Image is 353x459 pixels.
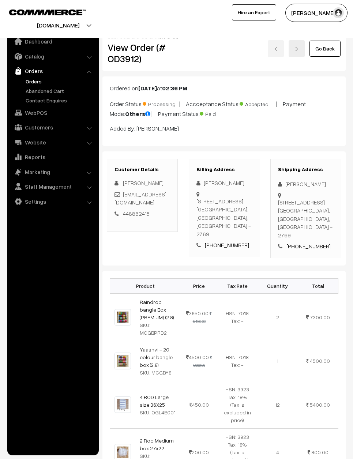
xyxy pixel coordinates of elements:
button: [DOMAIN_NAME] [11,16,105,34]
img: 7.2.jpg [114,309,131,326]
a: Yaashvi - 20 colour bangle box (2.8) [140,346,173,368]
h3: Customer Details [114,166,170,173]
span: Processing [143,98,179,108]
span: HSN: 7018 Tax: - [226,310,249,324]
div: SKU: MCGBY8 [140,369,177,376]
span: 200.00 [189,449,209,455]
img: 01.jpg [114,396,131,413]
th: Price [181,278,217,293]
a: Orders [9,64,96,78]
a: Raindrop bangle Box (PREMIUM) (2.8) [140,299,174,320]
th: Quantity [258,278,298,293]
a: Go Back [309,41,341,57]
span: HSN: 3923 Tax: 18% (Tax is excluded in price) [224,386,251,423]
div: [PERSON_NAME] [196,179,252,187]
th: Tax Rate [217,278,258,293]
p: Order Status: | Accceptance Status: | Payment Mode: | Payment Status: [110,98,338,118]
button: [PERSON_NAME] [285,4,348,22]
a: Customers [9,121,96,134]
a: Settings [9,195,96,208]
p: Ordered on at [110,84,338,93]
a: [EMAIL_ADDRESS][DOMAIN_NAME] [114,191,166,206]
b: [DATE] [138,84,157,92]
b: 02:36 PM [162,84,187,92]
a: 4 ROD Large size 36X25 [140,394,169,408]
div: SKU: MCGBPRD2 [140,321,177,336]
a: Dashboard [9,35,96,48]
a: Staff Management [9,180,96,193]
span: 800.00 [311,449,328,455]
a: Marketing [9,165,96,178]
img: 10.2.jpg [114,353,131,369]
span: 7300.00 [310,314,330,320]
span: 3650.00 [186,310,209,316]
a: Website [9,136,96,149]
span: 4500.00 [186,354,209,360]
th: Total [298,278,338,293]
span: 2 [276,314,279,320]
div: [PERSON_NAME] [278,180,334,188]
a: 2 Rod Medium box 27x22 [140,437,174,451]
a: WebPOS [9,106,96,119]
img: user [333,7,344,18]
span: Paid [200,108,236,118]
div: SKU: OGL4B001 [140,409,177,416]
a: Abandoned Cart [24,87,96,95]
a: Orders [24,78,96,85]
p: Added By: [PERSON_NAME] [110,124,338,133]
span: 4500.00 [310,358,330,364]
a: 448882415‬ [123,210,150,217]
span: 1 [277,358,278,364]
span: HSN: 7018 Tax: - [226,354,249,368]
a: Contact Enquires [24,97,96,104]
strike: 5000.00 [193,355,212,368]
a: [PHONE_NUMBER] [286,243,331,249]
a: COMMMERCE [9,7,73,16]
a: Catalog [9,50,96,63]
h3: Shipping Address [278,166,334,173]
span: [PERSON_NAME] [123,180,164,186]
a: Reports [9,150,96,163]
img: right-arrow.png [294,47,299,51]
img: COMMMERCE [9,10,86,15]
a: Hire an Expert [232,4,276,20]
h3: Billing Address [196,166,252,173]
span: Accepted [240,98,276,108]
span: 5400.00 [310,402,330,408]
b: Others [125,110,151,117]
th: Product [110,278,181,293]
span: 450.00 [189,402,209,408]
div: [STREET_ADDRESS] [GEOGRAPHIC_DATA], [GEOGRAPHIC_DATA], [GEOGRAPHIC_DATA] - 2769 [196,197,252,238]
h2: View Order (# OD3912) [108,42,178,64]
div: [STREET_ADDRESS] [GEOGRAPHIC_DATA], [GEOGRAPHIC_DATA], [GEOGRAPHIC_DATA] - 2769 [278,198,334,240]
span: 12 [275,402,280,408]
a: [PHONE_NUMBER] [205,242,249,248]
span: 4 [276,449,279,455]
